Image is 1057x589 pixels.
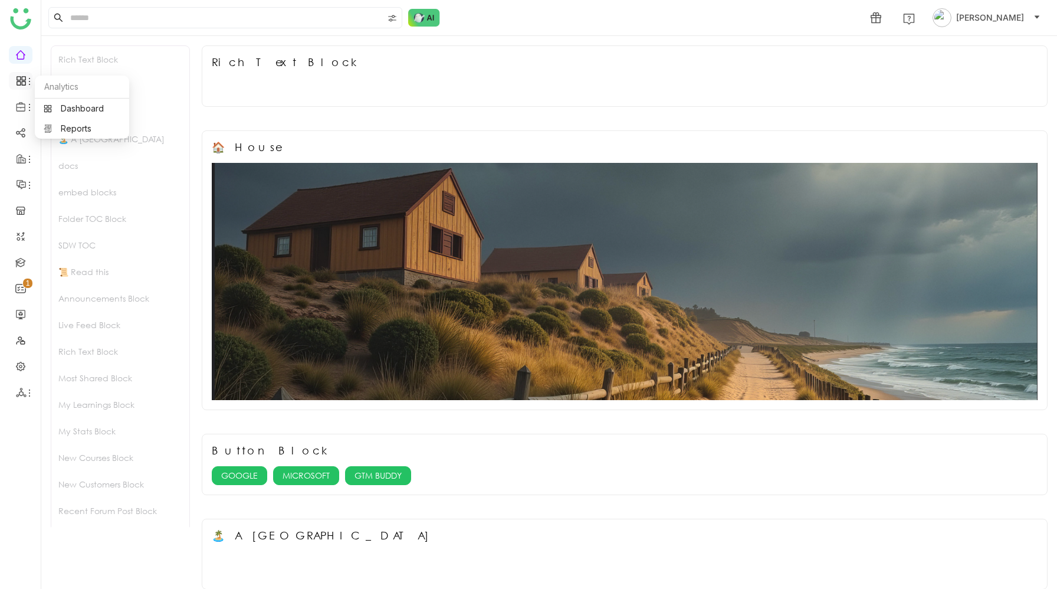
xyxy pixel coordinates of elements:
[51,232,189,258] div: SDW TOC
[933,8,951,27] img: avatar
[212,466,267,485] button: GOOGLE
[930,8,1043,27] button: [PERSON_NAME]
[212,140,281,153] div: 🏠 House
[212,163,1038,400] img: 68553b2292361c547d91f02a
[51,365,189,391] div: Most Shared Block
[51,179,189,205] div: embed blocks
[388,14,397,23] img: search-type.svg
[903,13,915,25] img: help.svg
[51,418,189,444] div: My Stats Block
[354,469,402,482] span: GTM BUDDY
[51,46,189,73] div: Rich Text Block
[212,55,362,68] div: Rich Text Block
[51,152,189,179] div: docs
[212,529,435,542] div: 🏝️ A [GEOGRAPHIC_DATA]
[51,524,189,551] div: Recently Published Block
[51,205,189,232] div: Folder TOC Block
[44,104,120,113] a: Dashboard
[51,498,189,524] div: Recent Forum Post Block
[273,466,339,485] button: MICROSOFT
[51,285,189,312] div: Announcements Block
[44,125,120,133] a: Reports
[283,469,330,482] span: MICROSOFT
[35,76,129,99] div: Analytics
[51,258,189,285] div: 📜 Read this
[51,338,189,365] div: Rich Text Block
[51,126,189,152] div: 🏝️ A [GEOGRAPHIC_DATA]
[51,391,189,418] div: My Learnings Block
[51,444,189,471] div: New Courses Block
[408,9,440,27] img: ask-buddy-normal.svg
[51,312,189,338] div: Live Feed Block
[345,466,411,485] button: GTM BUDDY
[10,8,31,30] img: logo
[23,279,32,288] nz-badge-sup: 1
[25,277,30,289] p: 1
[956,11,1024,24] span: [PERSON_NAME]
[212,444,332,457] div: Button Block
[221,469,258,482] span: GOOGLE
[51,471,189,498] div: New Customers Block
